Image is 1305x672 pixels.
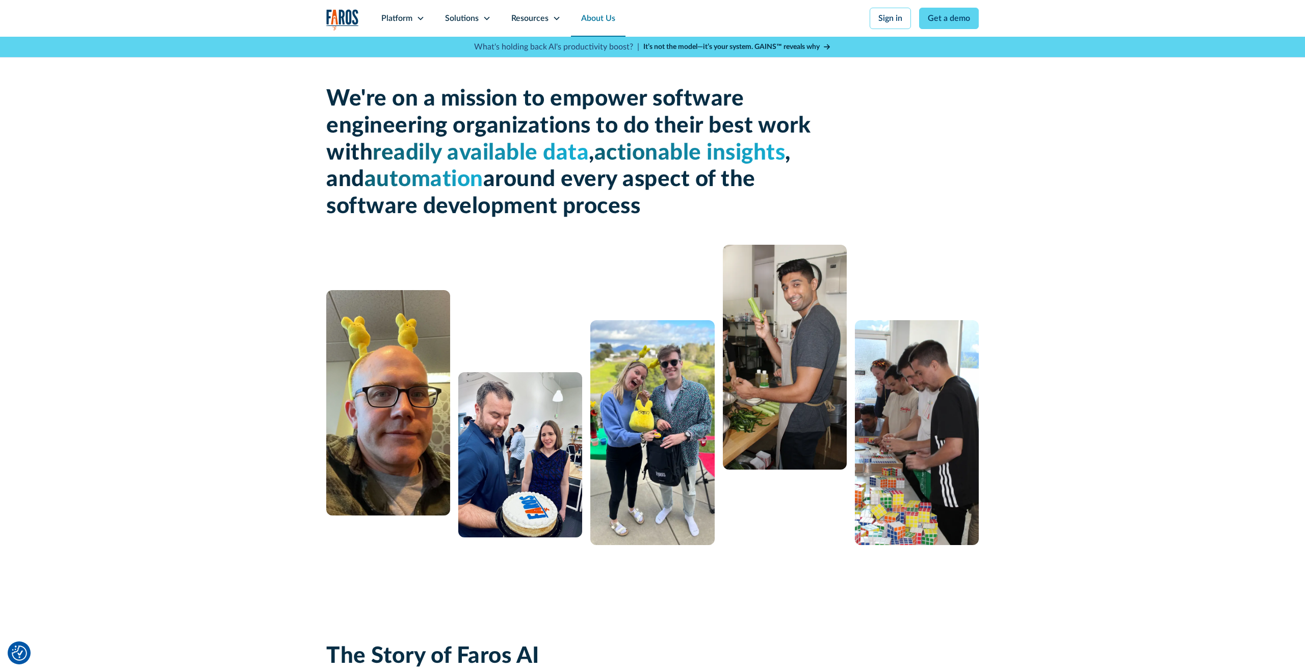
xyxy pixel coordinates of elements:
[445,12,479,24] div: Solutions
[511,12,549,24] div: Resources
[326,9,359,30] a: home
[12,645,27,661] img: Revisit consent button
[723,245,847,470] img: man cooking with celery
[12,645,27,661] button: Cookie Settings
[364,168,483,191] span: automation
[643,43,820,50] strong: It’s not the model—it’s your system. GAINS™ reveals why
[855,320,979,545] img: 5 people constructing a puzzle from Rubik's cubes
[643,42,831,53] a: It’s not the model—it’s your system. GAINS™ reveals why
[590,320,714,545] img: A man and a woman standing next to each other.
[373,142,589,164] span: readily available data
[326,290,450,515] img: A man with glasses and a bald head wearing a yellow bunny headband.
[474,41,639,53] p: What's holding back AI's productivity boost? |
[594,142,786,164] span: actionable insights
[326,9,359,30] img: Logo of the analytics and reporting company Faros.
[326,643,539,670] h2: The Story of Faros AI
[870,8,911,29] a: Sign in
[326,86,816,220] h1: We're on a mission to empower software engineering organizations to do their best work with , , a...
[381,12,412,24] div: Platform
[919,8,979,29] a: Get a demo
